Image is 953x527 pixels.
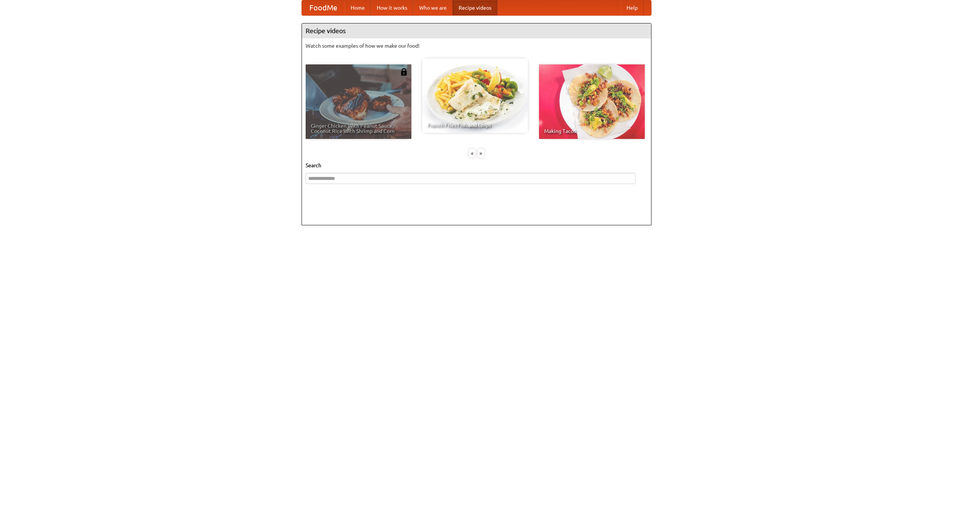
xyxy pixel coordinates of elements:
a: Help [621,0,644,15]
span: French Fries Fish and Chips [427,123,523,128]
h4: Recipe videos [302,23,651,38]
h5: Search [306,162,647,169]
img: 483408.png [400,68,408,76]
a: Who we are [413,0,453,15]
a: Making Tacos [539,64,645,139]
p: Watch some examples of how we make our food! [306,42,647,50]
a: French Fries Fish and Chips [422,58,528,133]
a: FoodMe [302,0,345,15]
div: » [478,149,484,158]
div: « [469,149,475,158]
span: Making Tacos [544,128,640,134]
a: Recipe videos [453,0,497,15]
a: Home [345,0,371,15]
a: How it works [371,0,413,15]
